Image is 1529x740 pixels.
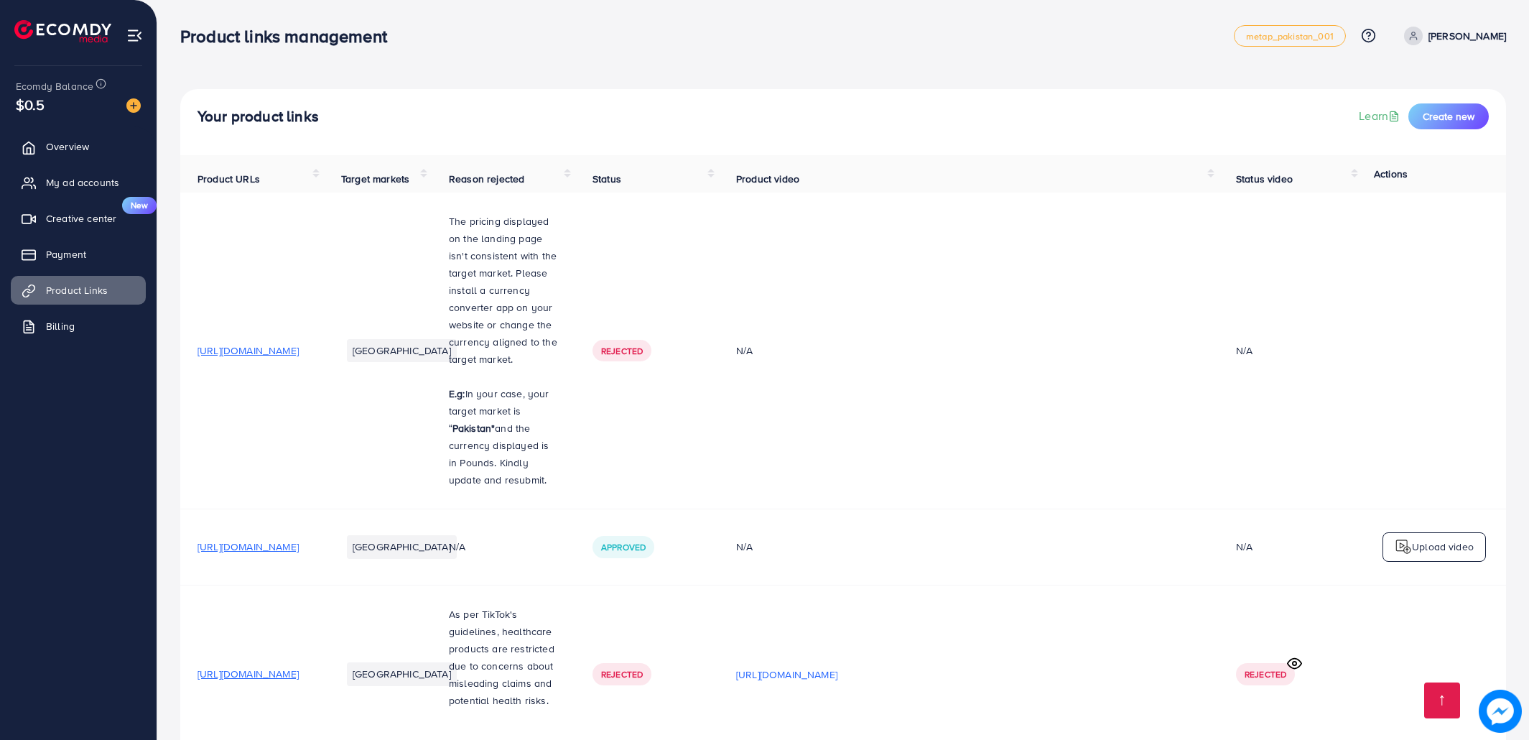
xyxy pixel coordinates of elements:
span: Status video [1236,172,1293,186]
span: Reason rejected [449,172,524,186]
a: metap_pakistan_001 [1234,25,1346,47]
strong: Pakistan" [452,421,495,435]
span: [URL][DOMAIN_NAME] [197,540,299,554]
span: Ecomdy Balance [16,79,93,93]
div: N/A [736,343,1202,358]
li: [GEOGRAPHIC_DATA] [347,339,457,362]
span: and the currency displayed is in Pounds. Kindly update and resubmit. [449,421,549,487]
span: Rejected [601,668,643,680]
li: [GEOGRAPHIC_DATA] [347,535,457,558]
span: N/A [449,540,465,554]
li: [GEOGRAPHIC_DATA] [347,662,457,685]
span: Overview [46,139,89,154]
span: Rejected [1245,668,1286,680]
a: Creative centerNew [11,204,146,233]
img: menu [126,27,143,44]
button: Create new [1408,103,1489,129]
p: [PERSON_NAME] [1428,27,1506,45]
span: Creative center [46,211,116,226]
p: Upload video [1412,538,1474,555]
span: New [122,197,157,214]
a: Product Links [11,276,146,305]
span: In your case, your target market is “ [449,387,549,435]
h4: Your product links [197,108,319,126]
span: [URL][DOMAIN_NAME] [197,343,299,358]
span: Product URLs [197,172,260,186]
a: Overview [11,132,146,161]
span: Target markets [341,172,409,186]
div: N/A [1236,540,1253,554]
div: N/A [736,540,1202,554]
span: Status [592,172,621,186]
p: [URL][DOMAIN_NAME] [736,666,837,683]
span: My ad accounts [46,175,119,190]
a: Billing [11,312,146,341]
span: Product video [736,172,799,186]
img: image [126,98,141,113]
span: As per TikTok's guidelines, healthcare products are restricted due to concerns about misleading c... [449,607,554,708]
span: The pricing displayed on the landing page isn't consistent with the target market. Please install... [449,214,557,366]
span: Payment [46,247,86,262]
img: image [1479,690,1522,733]
a: [PERSON_NAME] [1398,27,1506,45]
span: Approved [601,541,646,553]
img: logo [14,20,111,42]
span: [URL][DOMAIN_NAME] [197,667,299,681]
strong: E.g: [449,387,465,401]
img: logo [1395,538,1412,555]
a: Learn [1359,108,1403,124]
a: My ad accounts [11,168,146,197]
span: Product Links [46,283,108,297]
span: Billing [46,319,75,333]
span: Create new [1423,109,1474,124]
span: $0.5 [16,94,45,115]
a: Payment [11,240,146,269]
div: N/A [1236,343,1253,358]
span: Actions [1374,167,1408,181]
h3: Product links management [180,26,399,47]
span: Rejected [601,345,643,357]
span: metap_pakistan_001 [1246,32,1334,41]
